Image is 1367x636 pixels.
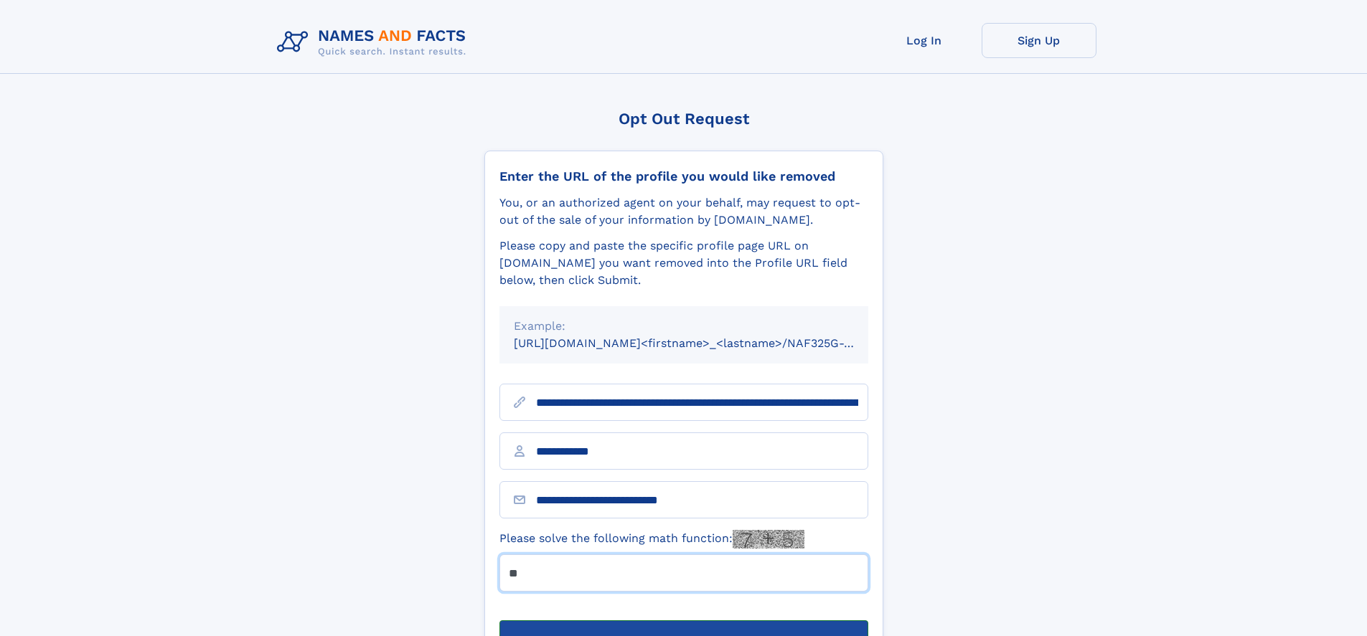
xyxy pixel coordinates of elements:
[499,530,804,549] label: Please solve the following math function:
[499,194,868,229] div: You, or an authorized agent on your behalf, may request to opt-out of the sale of your informatio...
[514,336,896,350] small: [URL][DOMAIN_NAME]<firstname>_<lastname>/NAF325G-xxxxxxxx
[271,23,478,62] img: Logo Names and Facts
[514,318,854,335] div: Example:
[867,23,982,58] a: Log In
[499,169,868,184] div: Enter the URL of the profile you would like removed
[499,237,868,289] div: Please copy and paste the specific profile page URL on [DOMAIN_NAME] you want removed into the Pr...
[982,23,1096,58] a: Sign Up
[484,110,883,128] div: Opt Out Request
